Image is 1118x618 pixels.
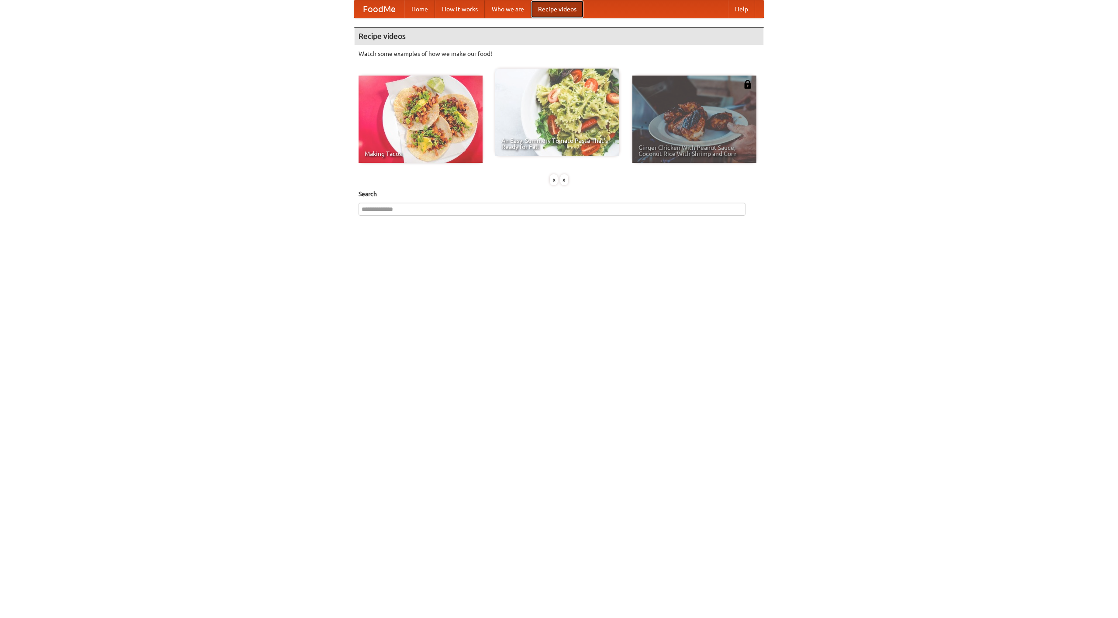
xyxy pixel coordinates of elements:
a: Who we are [485,0,531,18]
h5: Search [359,190,759,198]
a: An Easy, Summery Tomato Pasta That's Ready for Fall [495,69,619,156]
span: Making Tacos [365,151,476,157]
a: Help [728,0,755,18]
img: 483408.png [743,80,752,89]
a: FoodMe [354,0,404,18]
a: Recipe videos [531,0,583,18]
p: Watch some examples of how we make our food! [359,49,759,58]
div: » [560,174,568,185]
span: An Easy, Summery Tomato Pasta That's Ready for Fall [501,138,613,150]
a: Making Tacos [359,76,483,163]
div: « [550,174,558,185]
h4: Recipe videos [354,28,764,45]
a: How it works [435,0,485,18]
a: Home [404,0,435,18]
